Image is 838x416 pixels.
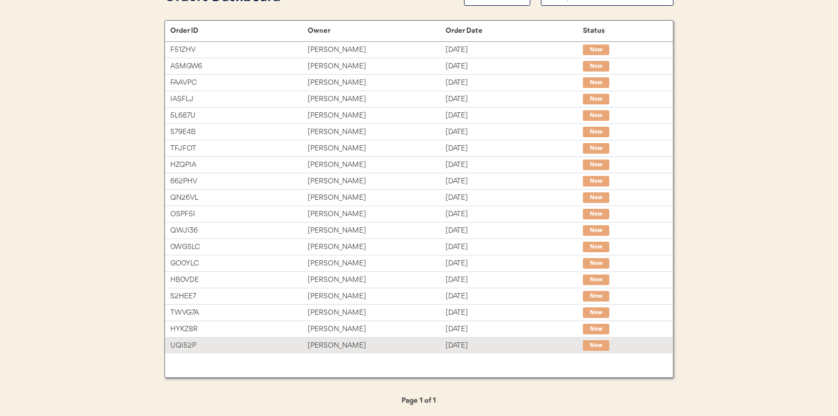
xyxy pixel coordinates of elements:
div: [DATE] [446,110,583,122]
div: [PERSON_NAME] [308,258,445,270]
div: IASFLJ [170,93,308,105]
div: [DATE] [446,77,583,89]
div: [DATE] [446,44,583,56]
div: [DATE] [446,225,583,237]
div: Order ID [170,26,308,35]
div: FAAVPC [170,77,308,89]
div: [DATE] [446,340,583,352]
div: [DATE] [446,290,583,303]
div: HYKZ8R [170,323,308,335]
div: QWJI36 [170,225,308,237]
div: Owner [308,26,445,35]
div: [DATE] [446,60,583,73]
div: UQI52P [170,340,308,352]
div: ASMGW6 [170,60,308,73]
div: [PERSON_NAME] [308,175,445,188]
div: [DATE] [446,307,583,319]
div: Status [583,26,662,35]
div: [PERSON_NAME] [308,126,445,138]
div: [DATE] [446,208,583,220]
div: [PERSON_NAME] [308,340,445,352]
div: [PERSON_NAME] [308,159,445,171]
div: S2HEE7 [170,290,308,303]
div: [PERSON_NAME] [308,241,445,253]
div: [PERSON_NAME] [308,290,445,303]
div: TWVG7A [170,307,308,319]
div: [DATE] [446,175,583,188]
div: [PERSON_NAME] [308,143,445,155]
div: TFJFOT [170,143,308,155]
div: QN26VL [170,192,308,204]
div: [DATE] [446,93,583,105]
div: [DATE] [446,258,583,270]
div: [PERSON_NAME] [308,225,445,237]
div: [PERSON_NAME] [308,77,445,89]
div: [DATE] [446,323,583,335]
div: [DATE] [446,241,583,253]
div: [DATE] [446,192,583,204]
div: HZQPIA [170,159,308,171]
div: GO0YLC [170,258,308,270]
div: [PERSON_NAME] [308,93,445,105]
div: Order Date [446,26,583,35]
div: [DATE] [446,126,583,138]
div: OSPF5I [170,208,308,220]
div: 5L687U [170,110,308,122]
div: [DATE] [446,159,583,171]
div: HB0VDE [170,274,308,286]
div: [PERSON_NAME] [308,323,445,335]
div: F51ZHV [170,44,308,56]
div: [PERSON_NAME] [308,110,445,122]
div: [PERSON_NAME] [308,208,445,220]
div: [PERSON_NAME] [308,192,445,204]
div: 0WGSLC [170,241,308,253]
div: [PERSON_NAME] [308,44,445,56]
div: [PERSON_NAME] [308,274,445,286]
div: Page 1 of 1 [366,395,472,407]
div: [PERSON_NAME] [308,60,445,73]
div: [PERSON_NAME] [308,307,445,319]
div: 662PHV [170,175,308,188]
div: [DATE] [446,143,583,155]
div: S79E4B [170,126,308,138]
div: [DATE] [446,274,583,286]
